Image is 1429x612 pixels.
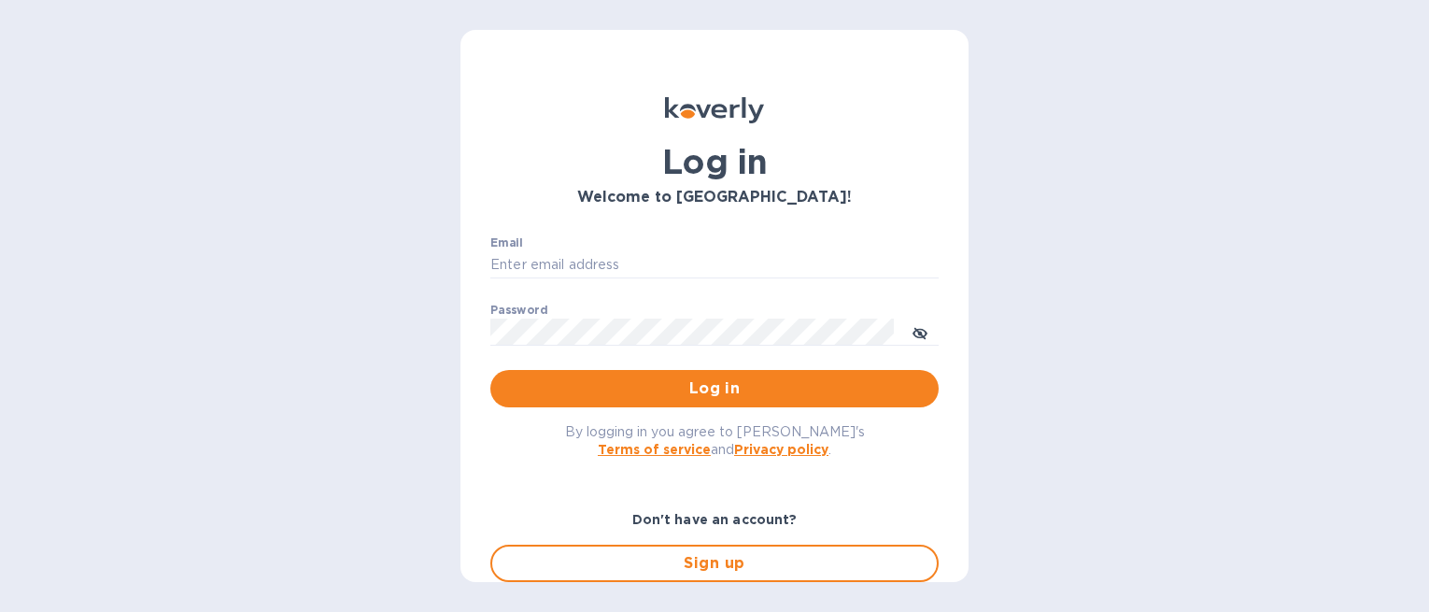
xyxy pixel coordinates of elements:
[490,251,939,279] input: Enter email address
[490,189,939,206] h3: Welcome to [GEOGRAPHIC_DATA]!
[490,370,939,407] button: Log in
[734,442,828,457] a: Privacy policy
[632,512,798,527] b: Don't have an account?
[505,377,924,400] span: Log in
[565,424,865,457] span: By logging in you agree to [PERSON_NAME]'s and .
[490,237,523,249] label: Email
[490,305,547,316] label: Password
[490,545,939,582] button: Sign up
[901,313,939,350] button: toggle password visibility
[598,442,711,457] a: Terms of service
[490,142,939,181] h1: Log in
[507,552,922,575] span: Sign up
[665,97,764,123] img: Koverly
